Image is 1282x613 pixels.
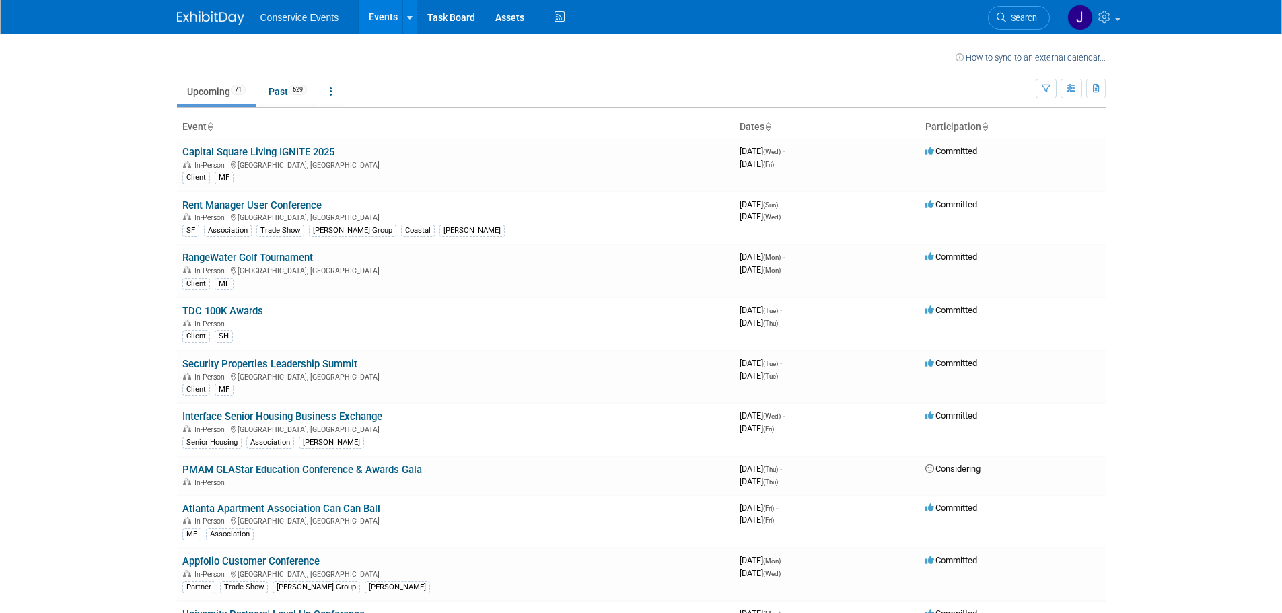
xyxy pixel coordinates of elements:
span: - [783,555,785,565]
th: Event [177,116,734,139]
a: Appfolio Customer Conference [182,555,320,567]
span: Committed [925,358,977,368]
a: TDC 100K Awards [182,305,263,317]
div: Senior Housing [182,437,242,449]
span: In-Person [194,373,229,382]
span: Search [1006,13,1037,23]
span: [DATE] [740,252,785,262]
div: MF [182,528,201,540]
span: Committed [925,555,977,565]
img: In-Person Event [183,478,191,485]
img: In-Person Event [183,570,191,577]
th: Dates [734,116,920,139]
div: [GEOGRAPHIC_DATA], [GEOGRAPHIC_DATA] [182,159,729,170]
div: [GEOGRAPHIC_DATA], [GEOGRAPHIC_DATA] [182,371,729,382]
span: Committed [925,410,977,421]
span: [DATE] [740,503,778,513]
span: In-Person [194,213,229,222]
span: [DATE] [740,211,781,221]
div: Partner [182,581,215,593]
span: - [780,305,782,315]
span: 71 [231,85,246,95]
span: In-Person [194,517,229,526]
span: (Wed) [763,148,781,155]
div: [GEOGRAPHIC_DATA], [GEOGRAPHIC_DATA] [182,211,729,222]
div: SH [215,330,233,342]
span: [DATE] [740,318,778,328]
a: Sort by Participation Type [981,121,988,132]
img: In-Person Event [183,517,191,524]
span: - [783,146,785,156]
span: [DATE] [740,159,774,169]
span: [DATE] [740,371,778,381]
a: Upcoming71 [177,79,256,104]
a: Interface Senior Housing Business Exchange [182,410,382,423]
div: [GEOGRAPHIC_DATA], [GEOGRAPHIC_DATA] [182,515,729,526]
span: Conservice Events [260,12,339,23]
a: Search [988,6,1050,30]
span: (Mon) [763,557,781,565]
th: Participation [920,116,1106,139]
div: [PERSON_NAME] Group [273,581,360,593]
div: [PERSON_NAME] [365,581,430,593]
a: Sort by Event Name [207,121,213,132]
img: In-Person Event [183,373,191,380]
span: [DATE] [740,568,781,578]
a: Atlanta Apartment Association Can Can Ball [182,503,380,515]
div: Association [246,437,294,449]
div: MF [215,278,234,290]
span: - [783,410,785,421]
span: In-Person [194,266,229,275]
div: [PERSON_NAME] Group [309,225,396,237]
span: (Tue) [763,373,778,380]
span: (Fri) [763,161,774,168]
span: - [780,199,782,209]
a: RangeWater Golf Tournament [182,252,313,264]
span: [DATE] [740,515,774,525]
a: Security Properties Leadership Summit [182,358,357,370]
img: ExhibitDay [177,11,244,25]
span: [DATE] [740,358,782,368]
a: Past629 [258,79,317,104]
span: [DATE] [740,555,785,565]
img: In-Person Event [183,425,191,432]
a: Rent Manager User Conference [182,199,322,211]
span: - [776,503,778,513]
div: [PERSON_NAME] [439,225,505,237]
span: (Wed) [763,412,781,420]
img: In-Person Event [183,213,191,220]
span: (Wed) [763,570,781,577]
span: (Tue) [763,360,778,367]
a: Capital Square Living IGNITE 2025 [182,146,334,158]
span: [DATE] [740,199,782,209]
div: Client [182,330,210,342]
div: [GEOGRAPHIC_DATA], [GEOGRAPHIC_DATA] [182,423,729,434]
span: In-Person [194,478,229,487]
div: Client [182,384,210,396]
span: Committed [925,199,977,209]
span: - [780,464,782,474]
span: (Thu) [763,478,778,486]
img: In-Person Event [183,320,191,326]
span: [DATE] [740,476,778,486]
span: (Sun) [763,201,778,209]
span: Committed [925,503,977,513]
div: [PERSON_NAME] [299,437,364,449]
span: (Thu) [763,466,778,473]
span: In-Person [194,320,229,328]
span: (Fri) [763,425,774,433]
span: [DATE] [740,305,782,315]
div: SF [182,225,199,237]
div: Trade Show [256,225,304,237]
div: Association [204,225,252,237]
div: Trade Show [220,581,268,593]
img: John Taggart [1067,5,1093,30]
span: (Fri) [763,505,774,512]
span: [DATE] [740,464,782,474]
span: (Wed) [763,213,781,221]
span: [DATE] [740,423,774,433]
span: [DATE] [740,146,785,156]
a: How to sync to an external calendar... [956,52,1106,63]
span: [DATE] [740,264,781,275]
span: - [783,252,785,262]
